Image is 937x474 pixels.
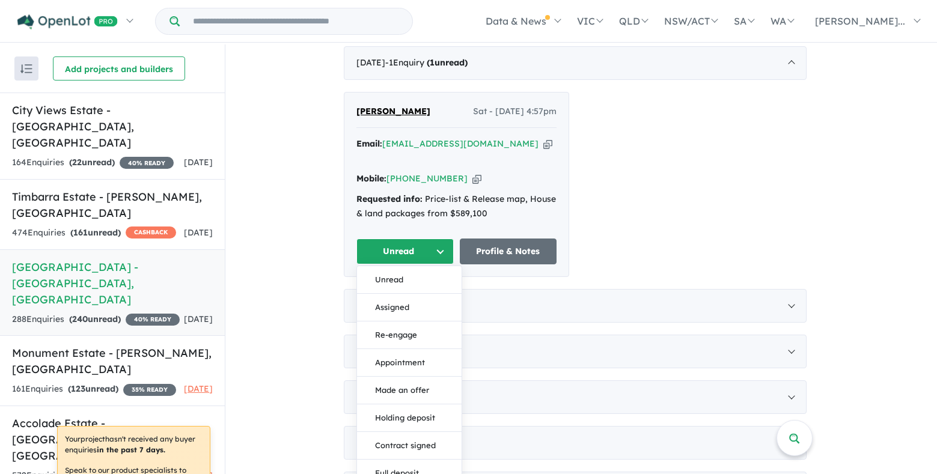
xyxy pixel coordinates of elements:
div: [DATE] [344,335,807,368]
span: 35 % READY [123,384,176,396]
h5: Accolade Estate - [GEOGRAPHIC_DATA] , [GEOGRAPHIC_DATA] [12,415,213,464]
div: 164 Enquir ies [12,156,174,170]
strong: Requested info: [356,193,423,204]
strong: ( unread) [69,314,121,324]
button: Unread [357,266,462,294]
span: 240 [72,314,88,324]
input: Try estate name, suburb, builder or developer [182,8,410,34]
span: Sat - [DATE] 4:57pm [473,105,557,119]
div: 474 Enquir ies [12,226,176,240]
span: [PERSON_NAME] [356,106,430,117]
a: [PERSON_NAME] [356,105,430,119]
a: Profile & Notes [460,239,557,264]
button: Copy [543,138,552,150]
h5: Monument Estate - [PERSON_NAME] , [GEOGRAPHIC_DATA] [12,345,213,377]
button: Made an offer [357,377,462,404]
strong: ( unread) [68,383,118,394]
button: Assigned [357,294,462,321]
button: Add projects and builders [53,56,185,81]
button: Appointment [357,349,462,377]
b: in the past 7 days. [97,445,165,454]
span: 40 % READY [126,314,180,326]
img: Openlot PRO Logo White [17,14,118,29]
strong: ( unread) [69,157,115,168]
span: [DATE] [184,314,213,324]
button: Contract signed [357,432,462,460]
strong: ( unread) [70,227,121,238]
span: - 1 Enquir y [385,57,468,68]
h5: [GEOGRAPHIC_DATA] - [GEOGRAPHIC_DATA] , [GEOGRAPHIC_DATA] [12,259,213,308]
button: Holding deposit [357,404,462,432]
span: 40 % READY [120,157,174,169]
a: [EMAIL_ADDRESS][DOMAIN_NAME] [382,138,539,149]
div: Price-list & Release map, House & land packages from $589,100 [356,192,557,221]
span: [DATE] [184,157,213,168]
span: [DATE] [184,383,213,394]
div: [DATE] [344,426,807,460]
button: Re-engage [357,321,462,349]
div: 288 Enquir ies [12,312,180,327]
h5: City Views Estate - [GEOGRAPHIC_DATA] , [GEOGRAPHIC_DATA] [12,102,213,151]
strong: Email: [356,138,382,149]
div: 161 Enquir ies [12,382,176,397]
button: Copy [472,172,481,185]
span: 22 [72,157,82,168]
span: 1 [430,57,435,68]
div: [DATE] [344,289,807,323]
span: [PERSON_NAME]... [815,15,905,27]
h5: Timbarra Estate - [PERSON_NAME] , [GEOGRAPHIC_DATA] [12,189,213,221]
a: [PHONE_NUMBER] [386,173,468,184]
div: [DATE] [344,380,807,414]
span: CASHBACK [126,226,176,239]
strong: Mobile: [356,173,386,184]
p: Your project hasn't received any buyer enquiries [65,434,203,455]
span: 123 [71,383,85,394]
button: Unread [356,239,454,264]
img: sort.svg [20,64,32,73]
span: [DATE] [184,227,213,238]
span: 161 [73,227,88,238]
strong: ( unread) [427,57,468,68]
div: [DATE] [344,46,807,80]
